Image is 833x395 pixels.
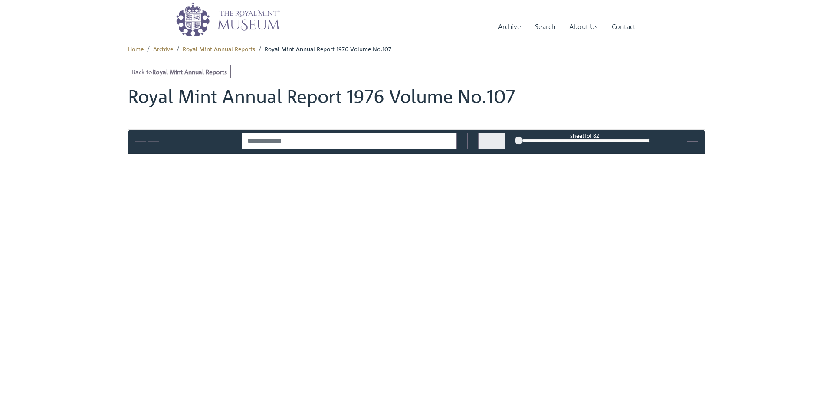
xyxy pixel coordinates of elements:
[584,132,587,139] span: 1
[569,14,598,39] a: About Us
[128,65,231,78] a: Back toRoyal Mint Annual Reports
[456,133,468,149] button: Previous Match
[535,14,555,39] a: Search
[176,2,280,37] img: logo_wide.png
[231,133,242,149] button: Search
[152,68,227,75] strong: Royal Mint Annual Reports
[183,45,255,52] a: Royal Mint Annual Reports
[519,131,650,140] div: sheet of 82
[498,14,521,39] a: Archive
[135,136,146,142] button: Toggle text selection (Alt+T)
[265,45,391,52] span: Royal Mint Annual Report 1976 Volume No.107
[128,85,705,116] h1: Royal Mint Annual Report 1976 Volume No.107
[148,136,159,142] button: Open transcription window
[687,136,698,142] button: Full screen mode
[128,45,144,52] a: Home
[153,45,173,52] a: Archive
[612,14,636,39] a: Contact
[242,133,457,149] input: Search for
[467,133,479,149] button: Next Match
